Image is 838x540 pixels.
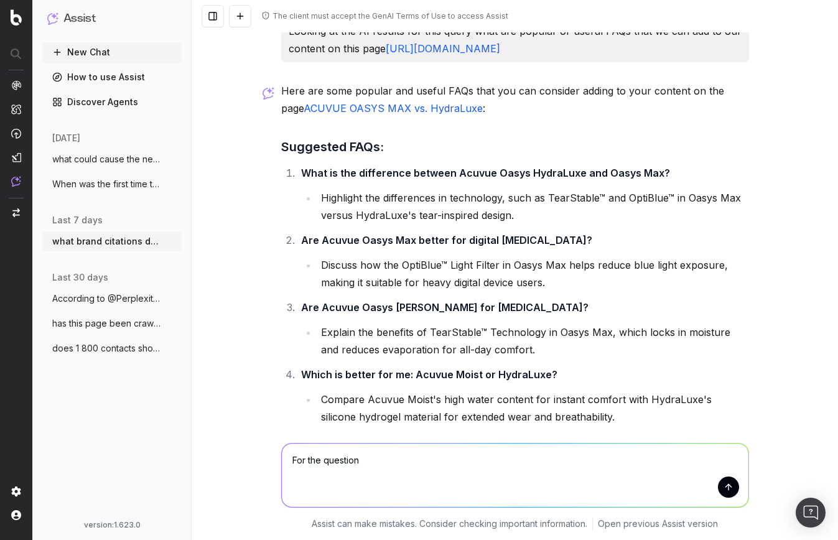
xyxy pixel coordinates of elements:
button: does 1 800 contacts show up in AI result [42,338,182,358]
div: The client must accept the GenAI Terms of Use to access Assist [272,11,508,21]
strong: Are Acuvue Oasys [PERSON_NAME] for [MEDICAL_DATA]? [301,301,589,314]
span: According to @Perplexity how does 1 800 [52,292,162,305]
img: Studio [11,152,21,162]
img: Analytics [11,80,21,90]
a: ACUVUE OASYS MAX vs. HydraLuxe [304,102,483,114]
div: Open Intercom Messenger [796,498,826,528]
strong: What is the difference between Acuvue Oasys HydraLuxe and Oasys Max? [301,167,670,179]
li: Discuss how the OptiBlue™ Light Filter in Oasys Max helps reduce blue light exposure, making it s... [317,256,749,291]
span: what brand citations does ai give for th [52,235,162,248]
strong: Are Acuvue Oasys Max better for digital [MEDICAL_DATA]? [301,234,592,246]
img: Switch project [12,208,20,217]
img: Activation [11,128,21,139]
a: [URL][DOMAIN_NAME] [386,42,500,55]
img: Botify assist logo [263,87,274,100]
span: what could cause the network errors we a [52,153,162,165]
button: what could cause the network errors we a [42,149,182,169]
button: has this page been crawled in the last 1 [42,314,182,333]
button: When was the first time this page was cr [42,174,182,194]
button: Assist [47,10,177,27]
span: When was the first time this page was cr [52,178,162,190]
span: last 7 days [52,214,103,226]
img: My account [11,510,21,520]
button: According to @Perplexity how does 1 800 [42,289,182,309]
button: what brand citations does ai give for th [42,231,182,251]
div: version: 1.623.0 [47,520,177,530]
img: Intelligence [11,104,21,114]
a: How to use Assist [42,67,182,87]
a: Open previous Assist version [598,518,718,530]
p: Looking at the AI results for this query what are popular or useful FAQs that we can add to our c... [289,22,742,57]
span: last 30 days [52,271,108,284]
img: Assist [11,176,21,187]
strong: Which is better for me: Acuvue Moist or HydraLuxe? [301,368,557,381]
button: New Chat [42,42,182,62]
span: has this page been crawled in the last 1 [52,317,162,330]
li: Highlight the differences in technology, such as TearStable™ and OptiBlue™ in Oasys Max versus Hy... [317,189,749,224]
img: Setting [11,486,21,496]
img: Botify logo [11,9,22,26]
p: Here are some popular and useful FAQs that you can consider adding to your content on the page : [281,82,749,117]
span: does 1 800 contacts show up in AI result [52,342,162,355]
h1: Assist [63,10,96,27]
textarea: For the question [282,444,748,507]
h3: Suggested FAQs: [281,137,749,157]
li: Explain the benefits of TearStable™ Technology in Oasys Max, which locks in moisture and reduces ... [317,324,749,358]
a: Discover Agents [42,92,182,112]
p: Assist can make mistakes. Consider checking important information. [312,518,587,530]
img: Assist [47,12,58,24]
li: Compare Acuvue Moist's high water content for instant comfort with HydraLuxe's silicone hydrogel ... [317,391,749,426]
span: [DATE] [52,132,80,144]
